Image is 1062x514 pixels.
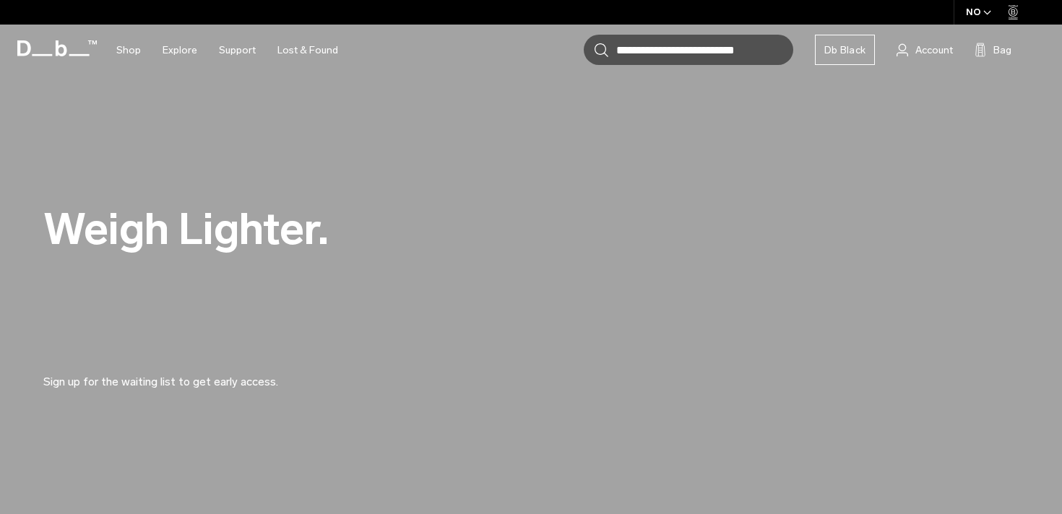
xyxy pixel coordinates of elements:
a: Explore [163,25,197,76]
h2: Weigh Lighter. [43,207,694,251]
span: Account [915,43,953,58]
a: Db Black [815,35,875,65]
button: Bag [975,41,1011,58]
a: Lost & Found [277,25,338,76]
a: Shop [116,25,141,76]
p: Sign up for the waiting list to get early access. [43,356,390,391]
a: Account [897,41,953,58]
a: Support [219,25,256,76]
span: Bag [993,43,1011,58]
nav: Main Navigation [105,25,349,76]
